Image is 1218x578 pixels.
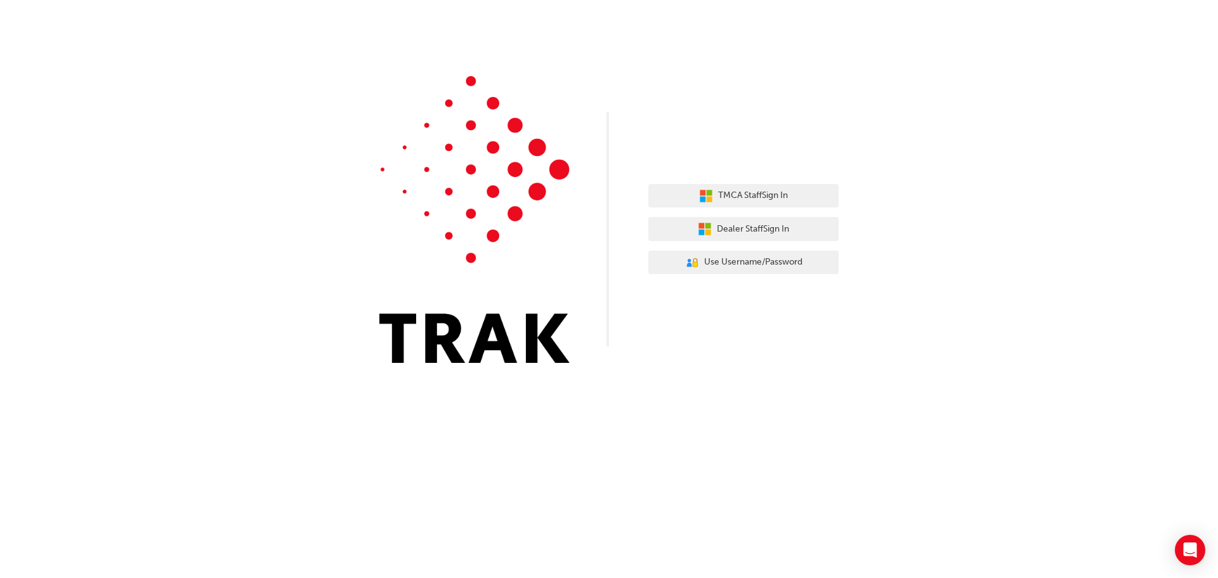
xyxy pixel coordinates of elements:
button: Dealer StaffSign In [648,217,839,241]
span: Dealer Staff Sign In [717,222,789,237]
span: TMCA Staff Sign In [718,188,788,203]
button: Use Username/Password [648,251,839,275]
div: Open Intercom Messenger [1175,535,1205,565]
button: TMCA StaffSign In [648,184,839,208]
span: Use Username/Password [704,255,802,270]
img: Trak [379,76,570,363]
